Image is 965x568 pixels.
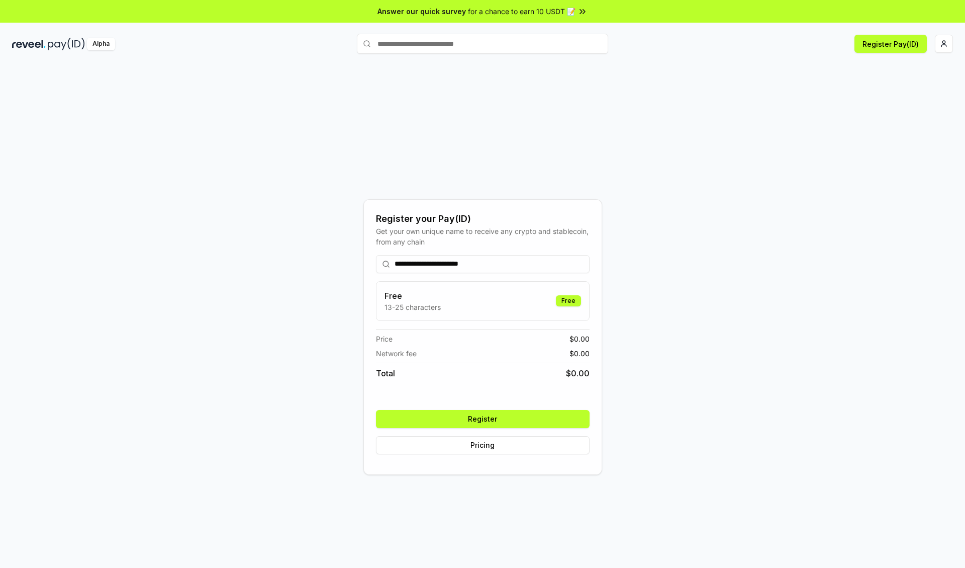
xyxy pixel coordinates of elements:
[48,38,85,50] img: pay_id
[556,295,581,306] div: Free
[569,334,590,344] span: $ 0.00
[377,6,466,17] span: Answer our quick survey
[376,212,590,226] div: Register your Pay(ID)
[376,367,395,379] span: Total
[566,367,590,379] span: $ 0.00
[376,226,590,247] div: Get your own unique name to receive any crypto and stablecoin, from any chain
[376,348,417,359] span: Network fee
[569,348,590,359] span: $ 0.00
[854,35,927,53] button: Register Pay(ID)
[384,302,441,312] p: 13-25 characters
[87,38,115,50] div: Alpha
[384,290,441,302] h3: Free
[12,38,46,50] img: reveel_dark
[376,436,590,454] button: Pricing
[376,334,393,344] span: Price
[468,6,575,17] span: for a chance to earn 10 USDT 📝
[376,410,590,428] button: Register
